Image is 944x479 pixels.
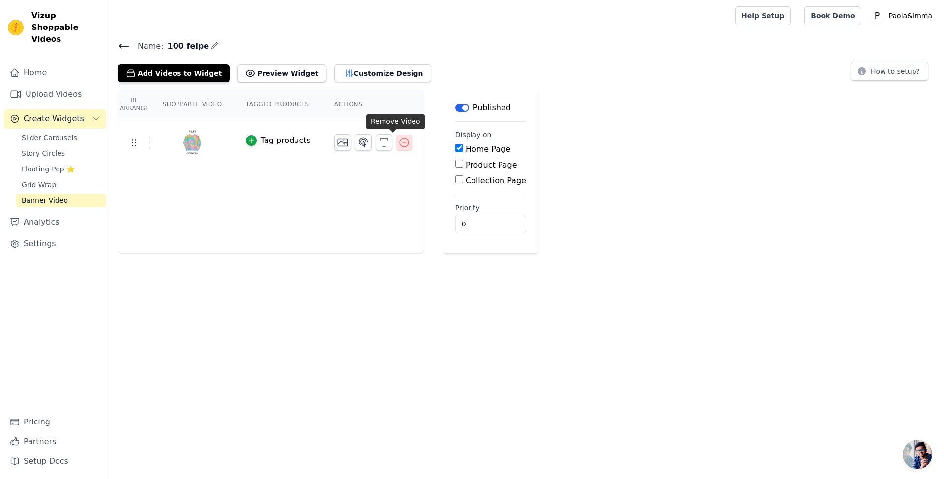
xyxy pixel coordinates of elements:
label: Product Page [466,160,517,169]
span: Banner Video [22,196,68,205]
a: How to setup? [851,69,928,78]
button: Preview Widget [237,64,326,82]
th: Shoppable Video [150,90,234,118]
text: P [874,11,879,21]
button: Change Thumbnail [334,134,351,151]
div: Aprire la chat [903,440,932,469]
a: Floating-Pop ⭐ [16,162,106,176]
button: How to setup? [851,62,928,81]
a: Grid Wrap [16,178,106,192]
p: Published [473,102,511,113]
a: Partners [4,432,106,451]
div: Tag products [261,135,311,146]
span: Slider Carousels [22,133,77,142]
a: Banner Video [16,194,106,207]
p: Paola&Imma [885,7,936,25]
img: Vizup [8,20,24,35]
button: Create Widgets [4,109,106,129]
label: Priority [455,203,526,213]
div: Edit Name [211,39,219,53]
span: Floating-Pop ⭐ [22,164,75,174]
span: 100 felpe [164,40,209,52]
legend: Display on [455,130,492,140]
a: Analytics [4,212,106,232]
img: vizup-images-1639.png [178,119,206,166]
a: Home [4,63,106,83]
button: P Paola&Imma [869,7,936,25]
label: Home Page [466,144,510,154]
span: Name: [130,40,164,52]
th: Re Arrange [118,90,150,118]
span: Grid Wrap [22,180,56,190]
a: Pricing [4,412,106,432]
a: Upload Videos [4,85,106,104]
span: Story Circles [22,148,65,158]
a: Book Demo [804,6,861,25]
a: Story Circles [16,146,106,160]
a: Slider Carousels [16,131,106,144]
button: Add Videos to Widget [118,64,230,82]
a: Help Setup [735,6,791,25]
button: Customize Design [334,64,431,82]
th: Actions [323,90,424,118]
span: Vizup Shoppable Videos [31,10,102,45]
a: Setup Docs [4,451,106,471]
button: Tag products [246,135,311,146]
label: Collection Page [466,176,526,185]
th: Tagged Products [234,90,323,118]
span: Create Widgets [24,113,84,125]
a: Settings [4,234,106,254]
